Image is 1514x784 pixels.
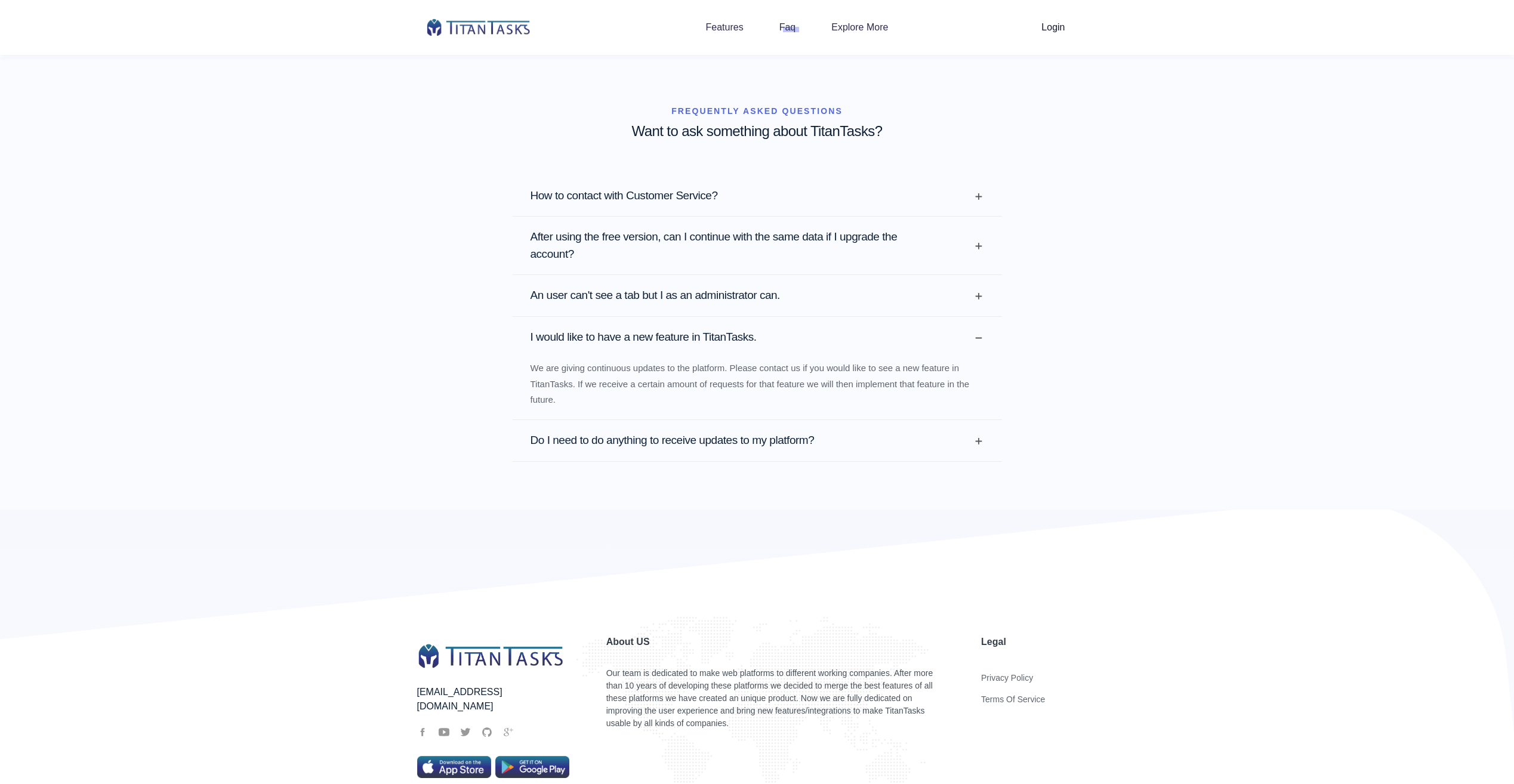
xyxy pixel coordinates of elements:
img: Hosting [417,643,564,669]
h2: About US [606,635,936,649]
h2: Want to ask something about TitanTasks? [426,121,1089,142]
div: I would like to have a new feature in TitanTasks. [513,357,1002,419]
h2: After using the free version, can I continue with the same data if I upgrade the account? [531,229,942,263]
img: App Image [417,756,492,778]
img: Agency [426,18,531,37]
h2: How to contact with Customer Service? [531,187,830,205]
h2: An user can't see a tab but I as an administrator can. [531,287,861,304]
a: Privacy policy [981,673,1033,683]
a: Explore More [831,19,888,35]
h2: Legal [981,635,1088,649]
img: PlaystoreImage Image [495,756,570,778]
div: Do I need to do anything to receive updates to my platform? [531,432,984,449]
div: An user can't see a tab but I as an administrator can. [531,287,984,304]
p: Our team is dedicated to make web platforms to different working companies. After more than 10 ye... [606,667,936,730]
div: After using the free version, can I continue with the same data if I upgrade the account? [531,229,984,263]
span: Login [1041,17,1065,38]
p: [EMAIL_ADDRESS][DOMAIN_NAME] [417,685,573,714]
h2: I would like to have a new feature in TitanTasks. [531,329,850,346]
span: FREQUENTLY ASKED QUESTIONS [426,105,1089,118]
a: Terms of service [981,695,1045,704]
div: I would like to have a new feature in TitanTasks. [531,329,984,346]
p: We are giving continuous updates to the platform. Please contact us if you would like to see a ne... [531,360,984,408]
a: Features [705,19,743,35]
a: Faq [779,19,796,35]
h2: Do I need to do anything to receive updates to my platform? [531,432,878,449]
div: How to contact with Customer Service? [531,187,984,205]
